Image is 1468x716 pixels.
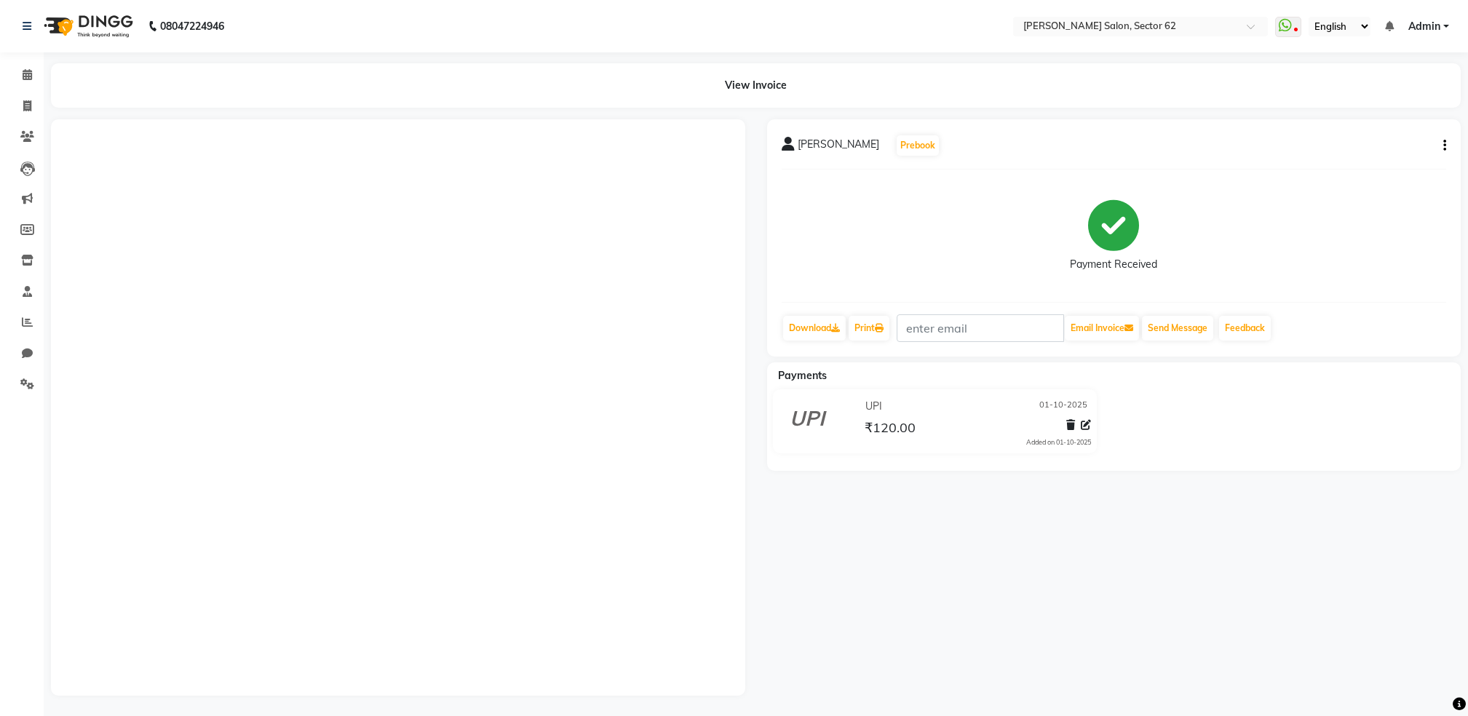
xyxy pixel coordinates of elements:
span: [PERSON_NAME] [798,137,879,157]
span: Payments [778,369,827,382]
button: Prebook [897,135,939,156]
span: 01-10-2025 [1039,399,1087,414]
button: Email Invoice [1065,316,1139,341]
a: Feedback [1219,316,1271,341]
div: Added on 01-10-2025 [1026,437,1091,447]
a: Print [849,316,889,341]
button: Send Message [1142,316,1213,341]
b: 08047224946 [160,6,224,47]
img: logo [37,6,137,47]
div: View Invoice [51,63,1461,108]
div: Payment Received [1070,257,1157,272]
span: UPI [865,399,882,414]
input: enter email [897,314,1064,342]
span: ₹120.00 [865,419,916,439]
span: Admin [1408,19,1440,34]
a: Download [783,316,846,341]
